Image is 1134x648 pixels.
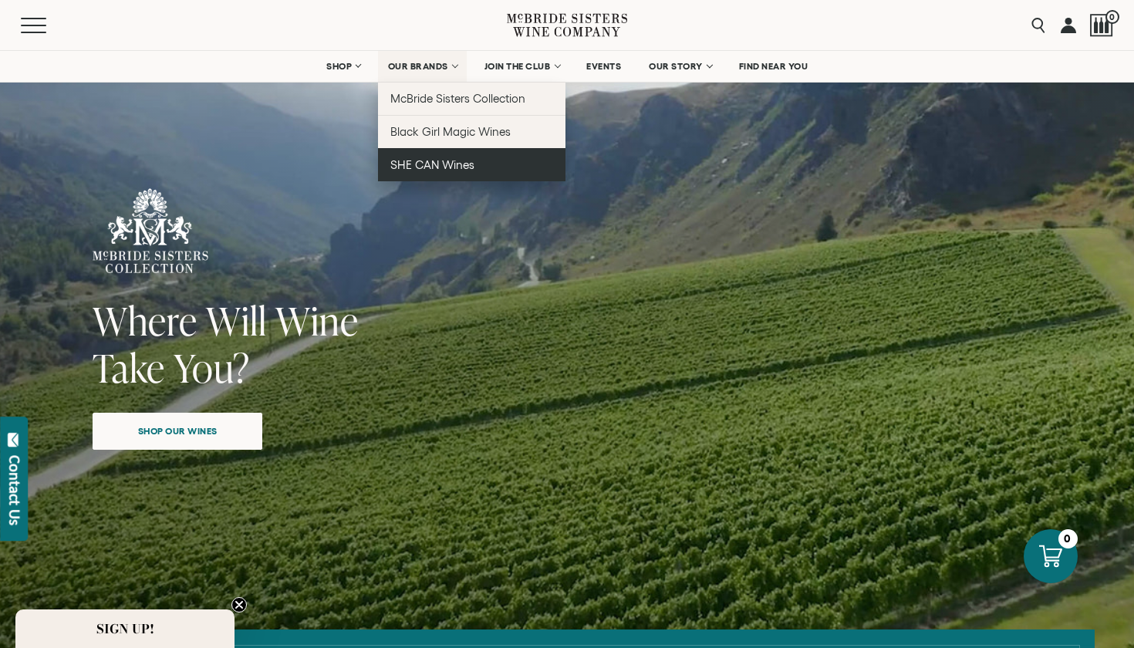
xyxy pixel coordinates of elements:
a: McBride Sisters Collection [378,82,565,115]
button: Close teaser [231,597,247,613]
a: Shop our wines [93,413,262,450]
span: Take [93,341,165,394]
span: SHE CAN Wines [390,158,474,171]
a: SHOP [316,51,370,82]
span: EVENTS [586,61,621,72]
a: Black Girl Magic Wines [378,115,565,148]
span: Wine [275,294,359,347]
a: OUR BRANDS [378,51,467,82]
div: SIGN UP!Close teaser [15,609,235,648]
a: EVENTS [576,51,631,82]
span: Where [93,294,197,347]
span: Black Girl Magic Wines [390,125,511,138]
a: OUR STORY [639,51,721,82]
div: 0 [1058,529,1078,548]
span: You? [174,341,250,394]
span: McBride Sisters Collection [390,92,526,105]
span: OUR STORY [649,61,703,72]
button: Mobile Menu Trigger [21,18,76,33]
span: FIND NEAR YOU [739,61,808,72]
a: SHE CAN Wines [378,148,565,181]
span: JOIN THE CLUB [484,61,551,72]
span: Will [206,294,267,347]
span: 0 [1105,10,1119,24]
div: Contact Us [7,455,22,525]
a: FIND NEAR YOU [729,51,818,82]
span: SHOP [326,61,353,72]
span: OUR BRANDS [388,61,448,72]
a: JOIN THE CLUB [474,51,569,82]
span: SIGN UP! [96,619,154,638]
span: Shop our wines [111,416,245,446]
